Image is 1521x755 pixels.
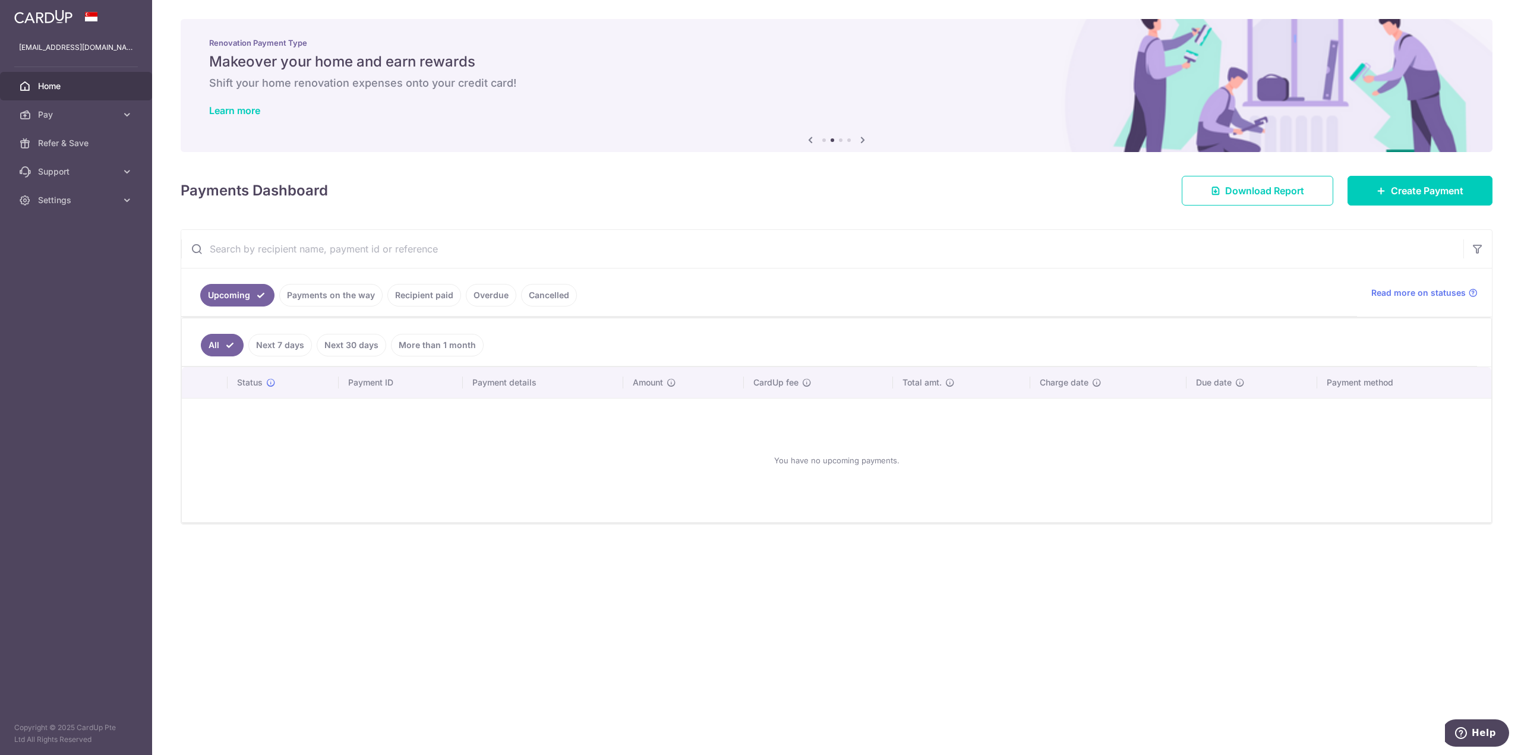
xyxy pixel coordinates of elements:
span: Read more on statuses [1371,287,1466,299]
a: Learn more [209,105,260,116]
span: Refer & Save [38,137,116,149]
th: Payment ID [339,367,462,398]
span: Support [38,166,116,178]
a: Payments on the way [279,284,383,307]
a: Download Report [1182,176,1333,206]
span: Pay [38,109,116,121]
img: Renovation banner [181,19,1492,152]
span: Status [237,377,263,388]
h6: Shift your home renovation expenses onto your credit card! [209,76,1464,90]
h4: Payments Dashboard [181,180,328,201]
a: All [201,334,244,356]
a: Upcoming [200,284,274,307]
span: Amount [633,377,663,388]
span: Due date [1196,377,1232,388]
a: Recipient paid [387,284,461,307]
iframe: Opens a widget where you can find more information [1445,719,1509,749]
a: Next 30 days [317,334,386,356]
span: Settings [38,194,116,206]
a: More than 1 month [391,334,484,356]
span: Charge date [1040,377,1088,388]
input: Search by recipient name, payment id or reference [181,230,1463,268]
a: Cancelled [521,284,577,307]
p: Renovation Payment Type [209,38,1464,48]
img: CardUp [14,10,72,24]
th: Payment details [463,367,623,398]
span: Download Report [1225,184,1304,198]
span: Create Payment [1391,184,1463,198]
a: Read more on statuses [1371,287,1478,299]
p: [EMAIL_ADDRESS][DOMAIN_NAME] [19,42,133,53]
h5: Makeover your home and earn rewards [209,52,1464,71]
th: Payment method [1317,367,1491,398]
a: Next 7 days [248,334,312,356]
span: Home [38,80,116,92]
a: Overdue [466,284,516,307]
div: You have no upcoming payments. [196,408,1477,513]
span: CardUp fee [753,377,799,388]
a: Create Payment [1348,176,1492,206]
span: Total amt. [902,377,942,388]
